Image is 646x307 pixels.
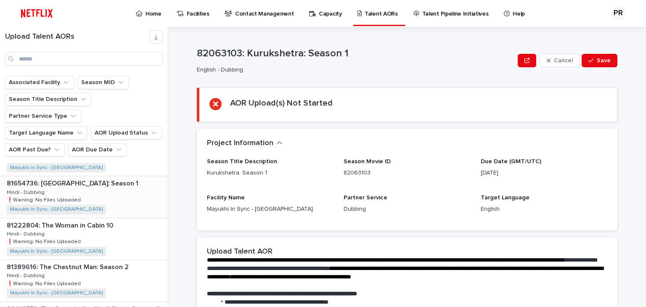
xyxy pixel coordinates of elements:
[10,165,103,171] a: Mayukhi In Sync - [GEOGRAPHIC_DATA]
[207,247,273,257] h2: Upload Talent AOR
[344,159,391,164] span: Season Movie ID
[554,58,573,64] span: Cancel
[481,205,607,214] p: English
[5,126,87,140] button: Target Language Name
[540,54,580,67] button: Cancel
[7,271,46,279] p: Hindi - Dubbing
[597,58,611,64] span: Save
[7,262,130,271] p: 81389616: The Chestnut Man: Season 2
[207,139,283,148] button: Project Information
[68,143,127,156] button: AOR Due Date
[5,93,91,106] button: Season Title Description
[7,230,46,237] p: Hindi - Dubbing
[207,195,245,201] span: Facility Name
[612,7,625,20] div: PR
[7,188,46,196] p: Hindi - Dubbing
[207,159,277,164] span: Season Title Description
[5,52,163,66] input: Search
[207,139,273,148] h2: Project Information
[10,249,103,254] a: Mayukhi In Sync - [GEOGRAPHIC_DATA]
[344,195,387,201] span: Partner Service
[77,76,129,89] button: Season MID
[5,143,65,156] button: AOR Past Due?
[17,5,57,22] img: ifQbXi3ZQGMSEF7WDB7W
[582,54,617,67] button: Save
[7,178,140,188] p: 81654736: [GEOGRAPHIC_DATA]: Season 1
[197,48,514,60] p: 82063103: Kurukshetra: Season 1
[7,279,82,287] p: ❗️Warning: No Files Uploaded
[230,98,333,108] h2: AOR Upload(s) Not Started
[344,169,470,177] p: 82063103
[10,290,103,296] a: Mayukhi In Sync - [GEOGRAPHIC_DATA]
[481,195,530,201] span: Target Language
[7,237,82,245] p: ❗️Warning: No Files Uploaded
[5,109,81,123] button: Partner Service Type
[344,205,470,214] p: Dubbing
[207,169,334,177] p: Kurukshetra: Season 1
[481,169,607,177] p: [DATE]
[197,66,511,74] p: English - Dubbing
[5,76,74,89] button: Associated Facility
[481,159,541,164] span: Due Date (GMT/UTC)
[207,205,334,214] p: Mayukhi In Sync - [GEOGRAPHIC_DATA]
[10,206,103,212] a: Mayukhi In Sync - [GEOGRAPHIC_DATA]
[91,126,162,140] button: AOR Upload Status
[7,196,82,203] p: ❗️Warning: No Files Uploaded
[7,220,115,230] p: 81222804: The Woman in Cabin 10
[5,32,149,42] h1: Upload Talent AORs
